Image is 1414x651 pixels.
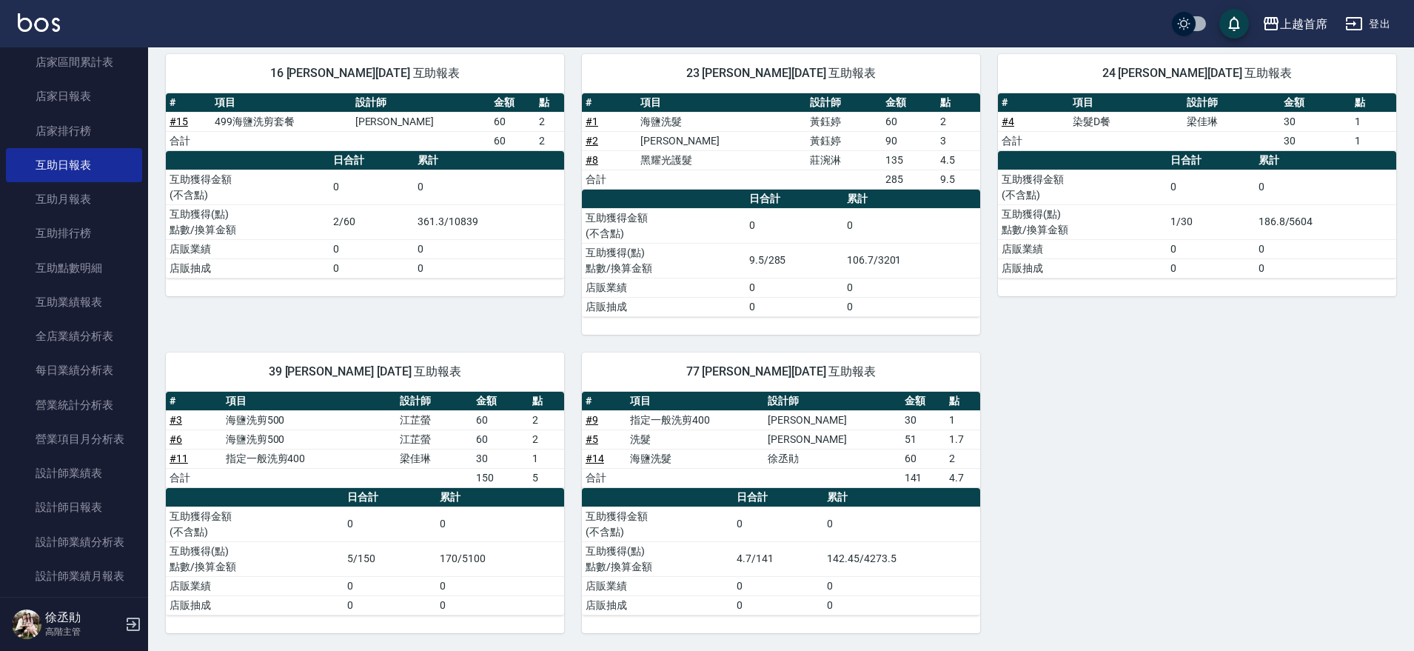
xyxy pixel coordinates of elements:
td: 互助獲得金額 (不含點) [998,170,1167,204]
a: 全店業績分析表 [6,319,142,353]
a: 互助月報表 [6,182,142,216]
button: save [1219,9,1249,39]
th: 累計 [1255,151,1396,170]
th: 累計 [843,190,980,209]
a: 設計師日報表 [6,490,142,524]
td: 0 [414,239,564,258]
td: 互助獲得(點) 點數/換算金額 [166,204,329,239]
img: Person [12,610,41,639]
td: 0 [436,507,564,541]
td: 170/5100 [436,541,564,576]
a: #8 [586,154,598,166]
td: 1 [1351,131,1396,150]
td: 店販業績 [582,278,745,297]
a: 互助日報表 [6,148,142,182]
td: 0 [1255,170,1396,204]
a: #9 [586,414,598,426]
td: 2 [529,410,564,430]
td: 0 [414,258,564,278]
th: # [166,392,222,411]
td: 60 [472,430,529,449]
th: 項目 [222,392,396,411]
a: 營業項目月分析表 [6,422,142,456]
th: 項目 [626,392,764,411]
td: 51 [901,430,945,449]
td: [PERSON_NAME] [637,131,806,150]
td: 361.3/10839 [414,204,564,239]
td: 4.7 [945,468,980,487]
td: 2/60 [329,204,415,239]
td: 1/30 [1167,204,1255,239]
td: 9.5 [936,170,980,189]
td: 徐丞勛 [764,449,900,468]
td: 2 [945,449,980,468]
td: 店販業績 [998,239,1167,258]
table: a dense table [582,93,980,190]
a: #11 [170,453,188,464]
td: 0 [733,595,823,615]
td: 互助獲得金額 (不含點) [582,507,733,541]
td: 0 [823,507,980,541]
table: a dense table [998,151,1396,278]
td: 60 [882,112,936,131]
a: 設計師業績分析表 [6,525,142,559]
td: 30 [901,410,945,430]
td: 0 [1167,258,1255,278]
span: 24 [PERSON_NAME][DATE] 互助報表 [1016,66,1378,81]
td: 店販抽成 [582,297,745,316]
a: #6 [170,433,182,445]
td: 1.7 [945,430,980,449]
td: 0 [843,297,980,316]
td: 互助獲得金額 (不含點) [582,208,745,243]
a: #1 [586,116,598,127]
td: 海鹽洗剪500 [222,410,396,430]
td: [PERSON_NAME] [352,112,491,131]
th: 設計師 [352,93,491,113]
table: a dense table [582,488,980,615]
td: 合計 [582,170,637,189]
th: 金額 [901,392,945,411]
td: 2 [529,430,564,449]
td: 0 [1167,239,1255,258]
th: 日合計 [344,488,436,507]
a: 互助排行榜 [6,216,142,250]
td: 2 [936,112,980,131]
td: 0 [329,170,415,204]
span: 39 [PERSON_NAME] [DATE] 互助報表 [184,364,546,379]
table: a dense table [582,190,980,317]
a: 互助點數明細 [6,251,142,285]
th: 日合計 [329,151,415,170]
td: 5/150 [344,541,436,576]
th: 金額 [1280,93,1351,113]
td: 店販業績 [582,576,733,595]
th: # [166,93,211,113]
table: a dense table [166,488,564,615]
td: 1 [1351,112,1396,131]
button: 登出 [1339,10,1396,38]
th: 項目 [637,93,806,113]
td: 60 [901,449,945,468]
th: 設計師 [806,93,882,113]
a: #2 [586,135,598,147]
td: 1 [529,449,564,468]
th: # [582,392,626,411]
a: #4 [1002,116,1014,127]
td: 60 [490,112,535,131]
td: 黃鈺婷 [806,131,882,150]
th: 點 [535,93,564,113]
th: 點 [1351,93,1396,113]
td: 染髮D餐 [1069,112,1183,131]
td: 30 [1280,131,1351,150]
div: 上越首席 [1280,15,1327,33]
a: 店家區間累計表 [6,45,142,79]
td: 0 [414,170,564,204]
td: 106.7/3201 [843,243,980,278]
td: 0 [1255,239,1396,258]
td: 60 [472,410,529,430]
td: 0 [745,208,843,243]
td: [PERSON_NAME] [764,430,900,449]
span: 16 [PERSON_NAME][DATE] 互助報表 [184,66,546,81]
th: 金額 [472,392,529,411]
td: 499海鹽洗剪套餐 [211,112,352,131]
table: a dense table [166,93,564,151]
